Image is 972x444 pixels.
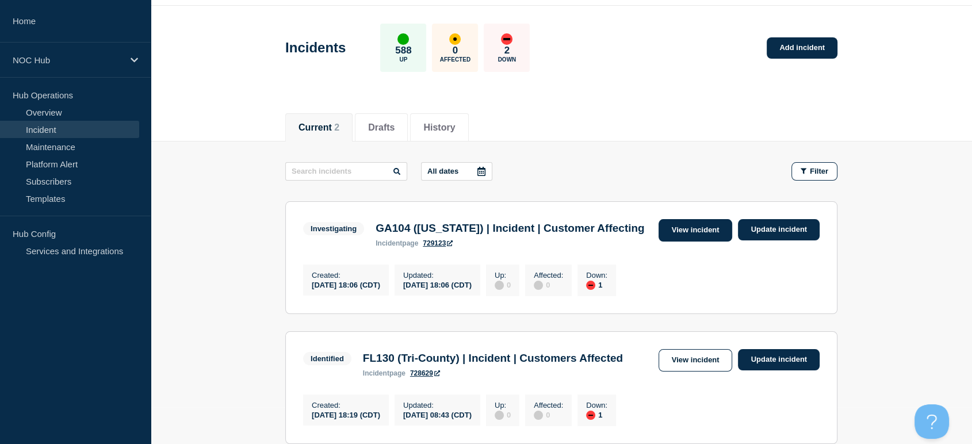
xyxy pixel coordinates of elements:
p: Updated : [403,401,472,409]
p: Created : [312,401,380,409]
div: 0 [534,280,563,290]
a: Add incident [767,37,837,59]
p: 2 [504,45,510,56]
div: down [586,411,595,420]
p: Affected : [534,271,563,280]
p: 0 [453,45,458,56]
div: disabled [495,281,504,290]
input: Search incidents [285,162,407,181]
button: Drafts [368,123,395,133]
button: Filter [791,162,837,181]
p: Up [399,56,407,63]
span: incident [376,239,402,247]
button: Current 2 [299,123,339,133]
p: Affected : [534,401,563,409]
div: disabled [534,411,543,420]
p: Updated : [403,271,472,280]
a: View incident [659,349,733,372]
a: Update incident [738,349,820,370]
div: [DATE] 18:06 (CDT) [312,280,380,289]
p: Down : [586,401,607,409]
div: down [586,281,595,290]
div: up [397,33,409,45]
p: Up : [495,401,511,409]
h3: FL130 (Tri-County) | Incident | Customers Affected [363,352,623,365]
div: 1 [586,280,607,290]
div: [DATE] 08:43 (CDT) [403,409,472,419]
p: All dates [427,167,458,175]
span: Investigating [303,222,364,235]
p: Down : [586,271,607,280]
div: [DATE] 18:19 (CDT) [312,409,380,419]
div: 1 [586,409,607,420]
p: Created : [312,271,380,280]
p: NOC Hub [13,55,123,65]
span: Identified [303,352,351,365]
div: affected [449,33,461,45]
div: 0 [495,280,511,290]
iframe: Help Scout Beacon - Open [914,404,949,439]
div: disabled [534,281,543,290]
h1: Incidents [285,40,346,56]
a: 729123 [423,239,453,247]
p: 588 [395,45,411,56]
span: Filter [810,167,828,175]
div: 0 [495,409,511,420]
div: 0 [534,409,563,420]
button: All dates [421,162,492,181]
span: incident [363,369,389,377]
div: down [501,33,512,45]
button: History [423,123,455,133]
p: Affected [440,56,470,63]
p: page [363,369,405,377]
p: Up : [495,271,511,280]
a: View incident [659,219,733,242]
a: Update incident [738,219,820,240]
p: page [376,239,418,247]
a: 728629 [410,369,440,377]
h3: GA104 ([US_STATE]) | Incident | Customer Affecting [376,222,644,235]
div: disabled [495,411,504,420]
div: [DATE] 18:06 (CDT) [403,280,472,289]
span: 2 [334,123,339,132]
p: Down [498,56,516,63]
